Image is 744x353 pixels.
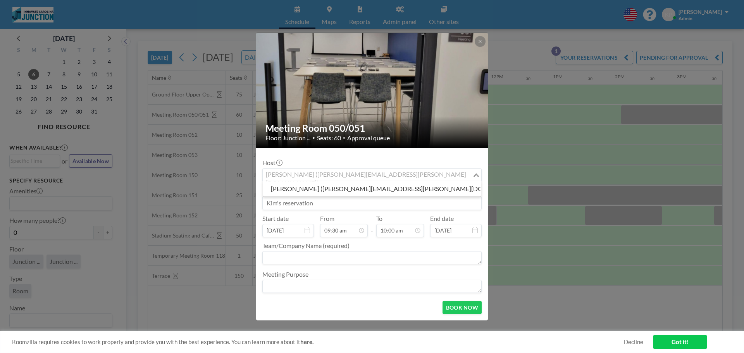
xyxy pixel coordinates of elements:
[262,270,308,278] label: Meeting Purpose
[430,215,454,222] label: End date
[371,217,373,234] span: -
[347,134,390,142] span: Approval queue
[317,134,341,142] span: Seats: 60
[320,215,334,222] label: From
[263,196,481,210] input: Kim's reservation
[12,338,624,346] span: Roomzilla requires cookies to work properly and provide you with the best experience. You can lea...
[312,135,315,141] span: •
[265,134,310,142] span: Floor: Junction ...
[263,170,472,180] input: Search for option
[262,215,289,222] label: Start date
[262,187,281,195] label: Title
[265,122,479,134] h2: Meeting Room 050/051
[376,215,382,222] label: To
[262,242,350,250] label: Team/Company Name (required)
[262,159,282,167] label: Host
[263,183,481,195] li: [PERSON_NAME] ([PERSON_NAME][EMAIL_ADDRESS][PERSON_NAME][DOMAIN_NAME])
[653,335,707,349] a: Got it!
[343,135,345,140] span: •
[624,338,643,346] a: Decline
[443,301,482,314] button: BOOK NOW
[256,32,489,149] img: 537.jpg
[300,338,313,345] a: here.
[263,169,481,182] div: Search for option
